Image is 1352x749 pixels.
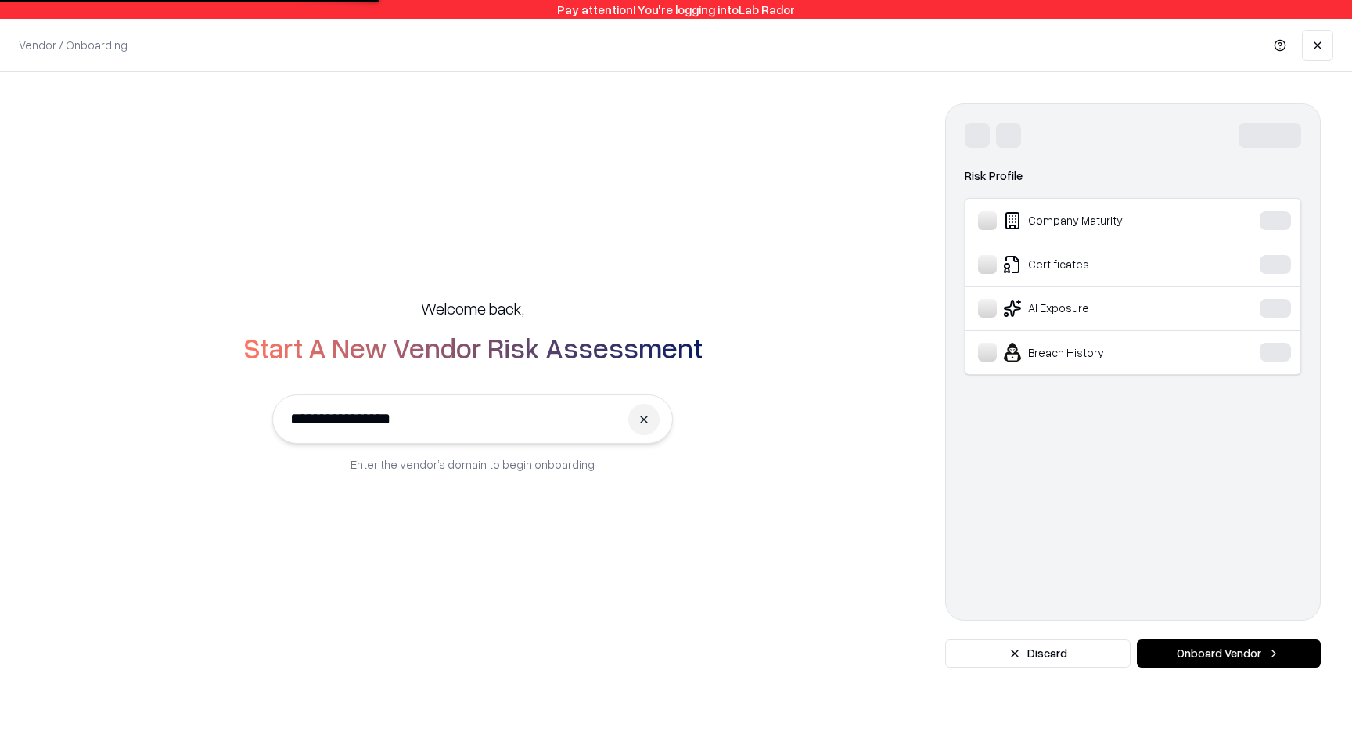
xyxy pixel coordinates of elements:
div: Company Maturity [978,211,1212,230]
button: Discard [945,639,1131,668]
div: Breach History [978,343,1212,362]
h5: Welcome back, [421,297,524,319]
h2: Start A New Vendor Risk Assessment [243,332,703,363]
div: Certificates [978,255,1212,274]
p: Vendor / Onboarding [19,37,128,53]
div: AI Exposure [978,299,1212,318]
p: Enter the vendor’s domain to begin onboarding [351,456,595,473]
div: Risk Profile [965,167,1301,185]
button: Onboard Vendor [1137,639,1321,668]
